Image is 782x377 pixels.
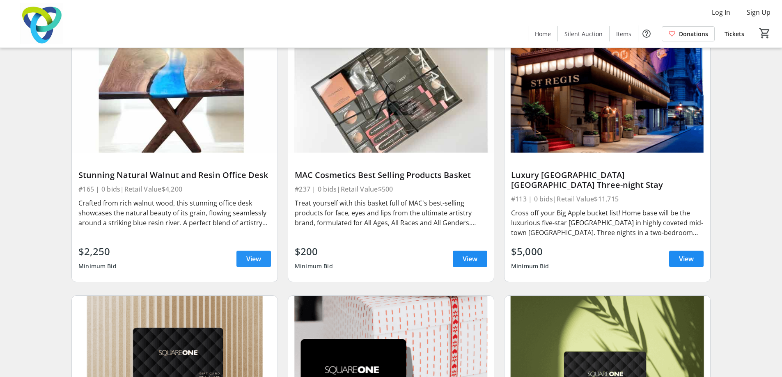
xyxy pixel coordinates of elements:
img: Stunning Natural Walnut and Resin Office Desk [72,37,277,153]
a: View [453,251,487,267]
img: Luxury NYC St. Regis Hotel Three-night Stay [505,37,710,153]
span: Tickets [725,30,744,38]
button: Help [638,25,655,42]
div: Stunning Natural Walnut and Resin Office Desk [78,170,271,180]
button: Sign Up [740,6,777,19]
div: Minimum Bid [295,259,333,274]
div: #113 | 0 bids | Retail Value $11,715 [511,193,704,205]
div: Minimum Bid [511,259,549,274]
span: View [246,254,261,264]
span: Log In [712,7,730,17]
div: Cross off your Big Apple bucket list! Home base will be the luxurious five-star [GEOGRAPHIC_DATA]... [511,208,704,238]
a: View [236,251,271,267]
a: Silent Auction [558,26,609,41]
div: $2,250 [78,244,117,259]
img: Trillium Health Partners Foundation's Logo [5,3,78,44]
span: Home [535,30,551,38]
div: #165 | 0 bids | Retail Value $4,200 [78,183,271,195]
a: Items [610,26,638,41]
img: MAC Cosmetics Best Selling Products Basket [288,37,494,153]
span: Donations [679,30,708,38]
span: View [463,254,477,264]
button: Log In [705,6,737,19]
div: #237 | 0 bids | Retail Value $500 [295,183,487,195]
div: Crafted from rich walnut wood, this stunning office desk showcases the natural beauty of its grai... [78,198,271,228]
div: $200 [295,244,333,259]
span: Items [616,30,631,38]
a: Home [528,26,557,41]
button: Cart [757,26,772,41]
span: Sign Up [747,7,771,17]
span: Silent Auction [564,30,603,38]
a: View [669,251,704,267]
div: Treat yourself with this basket full of MAC's best-selling products for face, eyes and lips from ... [295,198,487,228]
a: Tickets [718,26,751,41]
div: MAC Cosmetics Best Selling Products Basket [295,170,487,180]
div: Minimum Bid [78,259,117,274]
a: Donations [662,26,715,41]
span: View [679,254,694,264]
div: $5,000 [511,244,549,259]
div: Luxury [GEOGRAPHIC_DATA] [GEOGRAPHIC_DATA] Three-night Stay [511,170,704,190]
